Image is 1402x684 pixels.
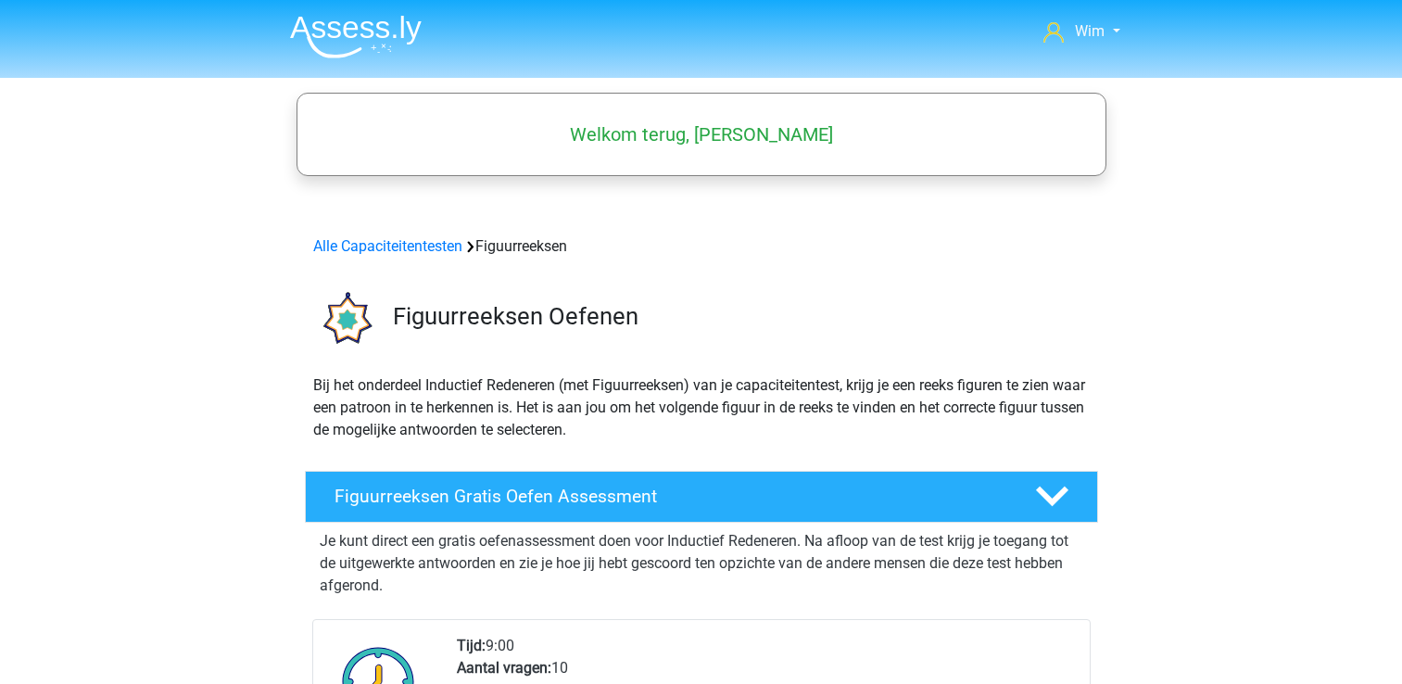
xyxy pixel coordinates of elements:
img: Assessly [290,15,422,58]
b: Aantal vragen: [457,659,551,677]
div: Figuurreeksen [306,235,1097,258]
h5: Welkom terug, [PERSON_NAME] [306,123,1097,146]
p: Bij het onderdeel Inductief Redeneren (met Figuurreeksen) van je capaciteitentest, krijg je een r... [313,374,1090,441]
a: Wim [1036,20,1127,43]
img: figuurreeksen [306,280,385,359]
a: Alle Capaciteitentesten [313,237,462,255]
h3: Figuurreeksen Oefenen [393,302,1083,331]
span: Wim [1075,22,1105,40]
p: Je kunt direct een gratis oefenassessment doen voor Inductief Redeneren. Na afloop van de test kr... [320,530,1083,597]
a: Figuurreeksen Gratis Oefen Assessment [297,471,1105,523]
b: Tijd: [457,637,486,654]
h4: Figuurreeksen Gratis Oefen Assessment [335,486,1005,507]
